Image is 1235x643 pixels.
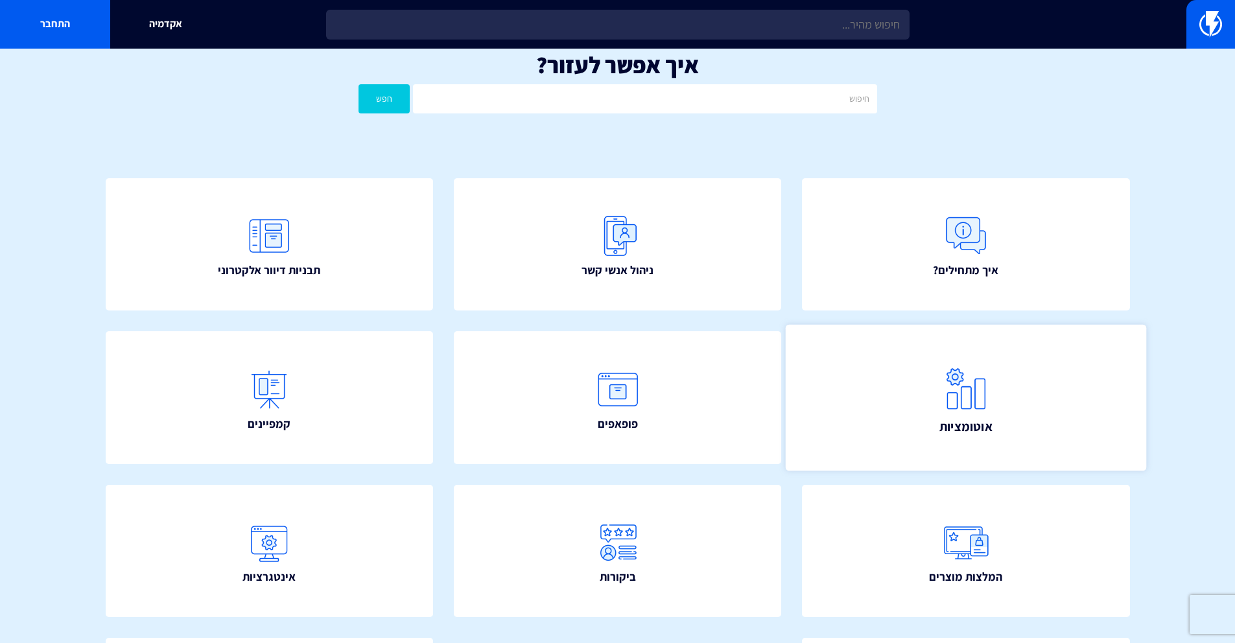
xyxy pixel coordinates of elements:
[106,331,434,464] a: קמפיינים
[598,415,638,432] span: פופאפים
[454,178,782,311] a: ניהול אנשי קשר
[326,10,910,40] input: חיפוש מהיר...
[939,417,993,435] span: אוטומציות
[802,178,1130,311] a: איך מתחילים?
[359,84,410,113] button: חפש
[600,568,636,585] span: ביקורות
[248,415,290,432] span: קמפיינים
[454,485,782,618] a: ביקורות
[106,178,434,311] a: תבניות דיוור אלקטרוני
[242,568,296,585] span: אינטגרציות
[929,568,1002,585] span: המלצות מוצרים
[786,325,1146,471] a: אוטומציות
[19,52,1216,78] h1: איך אפשר לעזור?
[106,485,434,618] a: אינטגרציות
[933,262,998,279] span: איך מתחילים?
[454,331,782,464] a: פופאפים
[802,485,1130,618] a: המלצות מוצרים
[582,262,653,279] span: ניהול אנשי קשר
[413,84,876,113] input: חיפוש
[218,262,320,279] span: תבניות דיוור אלקטרוני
